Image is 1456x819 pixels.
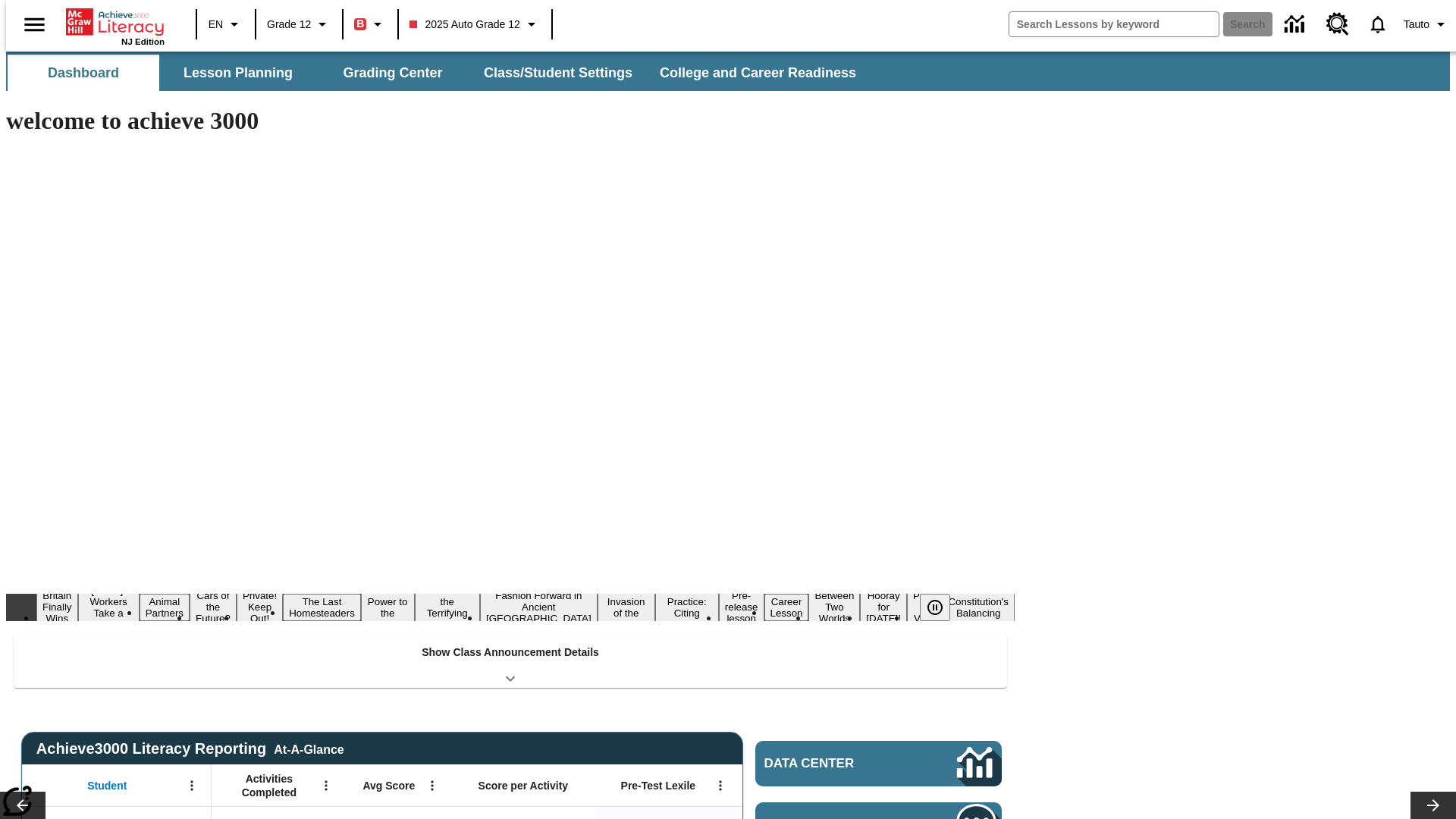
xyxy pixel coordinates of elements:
button: Open Menu [709,774,732,797]
button: Slide 12 Pre-release lesson [719,588,764,626]
button: Slide 5 Private! Keep Out! [237,588,283,626]
div: At-A-Glance [274,740,344,757]
button: Slide 4 Cars of the Future? [190,588,237,626]
span: EN [209,17,223,33]
button: Open side menu [12,2,57,47]
span: 2025 Auto Grade 12 [409,17,519,33]
button: Slide 6 The Last Homesteaders [283,594,361,621]
a: Notifications [1358,5,1398,44]
span: Score per Activity [479,779,569,792]
button: Grading Center [317,55,469,91]
button: Slide 16 Point of View [907,588,942,626]
input: search field [1009,12,1219,36]
button: Slide 3 Animal Partners [140,594,190,621]
button: Grade: Grade 12, Select a grade [261,11,337,38]
span: Pre-Test Lexile [621,779,696,792]
a: Data Center [755,741,1002,786]
button: Slide 17 The Constitution's Balancing Act [942,582,1015,632]
button: Boost Class color is red. Change class color [348,11,393,38]
button: Slide 10 The Invasion of the Free CD [598,582,655,632]
span: Tauto [1404,17,1429,33]
span: Grade 12 [267,17,311,33]
button: Open Menu [315,774,337,797]
button: Slide 1 Britain Finally Wins [36,588,78,626]
span: Student [87,779,127,792]
button: Slide 9 Fashion Forward in Ancient Rome [480,588,598,626]
button: Slide 11 Mixed Practice: Citing Evidence [655,582,719,632]
p: Show Class Announcement Details [422,645,599,661]
button: Dashboard [8,55,159,91]
button: Lesson Planning [162,55,314,91]
button: Language: EN, Select a language [202,11,250,38]
div: Show Class Announcement Details [14,635,1007,688]
h1: welcome to achieve 3000 [6,107,1015,135]
span: Data Center [764,756,906,771]
button: Slide 7 Solar Power to the People [361,582,415,632]
span: NJ Edition [121,37,165,46]
a: Resource Center, Will open in new tab [1317,4,1358,45]
a: Data Center [1276,4,1317,45]
button: Slide 15 Hooray for Constitution Day! [860,588,907,626]
button: Slide 14 Between Two Worlds [808,588,860,626]
div: SubNavbar [6,55,870,91]
button: Class: 2025 Auto Grade 12, Select your class [403,11,546,38]
span: Achieve3000 Literacy Reporting [36,740,344,758]
span: Activities Completed [219,772,319,799]
span: Avg Score [362,779,415,792]
div: SubNavbar [6,52,1450,91]
a: Home [66,7,165,37]
button: Open Menu [421,774,444,797]
button: Slide 8 Attack of the Terrifying Tomatoes [415,582,480,632]
div: Home [66,5,165,46]
button: Slide 13 Career Lesson [764,594,809,621]
button: Pause [920,594,950,621]
span: B [356,14,364,33]
button: Class/Student Settings [472,55,645,91]
button: Open Menu [180,774,203,797]
button: Profile/Settings [1398,11,1456,38]
button: Slide 2 Labor Day: Workers Take a Stand [78,582,140,632]
button: College and Career Readiness [648,55,868,91]
div: Pause [920,594,965,621]
button: Lesson carousel, Next [1410,792,1456,819]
